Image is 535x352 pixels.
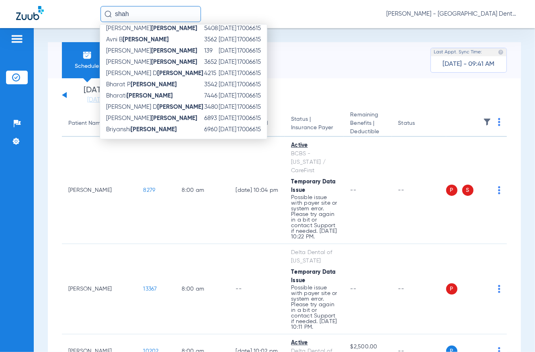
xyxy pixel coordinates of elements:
[106,81,177,87] span: Bharat P
[151,25,197,31] strong: [PERSON_NAME]
[218,23,237,34] td: [DATE]
[10,34,23,44] img: hamburger-icon
[204,79,218,90] td: 3542
[127,93,173,99] strong: [PERSON_NAME]
[176,244,230,334] td: 8:00 AM
[82,50,92,60] img: Schedule
[218,68,237,79] td: [DATE]
[291,141,337,150] div: Active
[151,48,197,54] strong: [PERSON_NAME]
[237,68,267,79] td: 17006615
[106,25,197,31] span: [PERSON_NAME]
[291,124,337,132] span: Insurance Payer
[350,343,385,351] span: $2,500.00
[237,90,267,102] td: 17006615
[106,93,173,99] span: Bharati
[350,128,385,136] span: Deductible
[68,119,131,128] div: Patient Name
[218,34,237,45] td: [DATE]
[143,286,157,292] span: 13367
[237,124,267,135] td: 17006615
[237,23,267,34] td: 17006615
[72,96,120,104] a: [DATE]
[498,49,504,55] img: last sync help info
[291,285,337,330] p: Possible issue with payer site or system error. Please try again in a bit or contact Support if n...
[176,137,230,244] td: 8:00 AM
[218,57,237,68] td: [DATE]
[230,244,285,334] td: --
[392,111,446,137] th: Status
[143,187,156,193] span: 8279
[392,244,446,334] td: --
[237,113,267,124] td: 17006615
[157,104,203,110] strong: [PERSON_NAME]
[106,126,177,132] span: Briyanshi
[446,283,457,295] span: P
[218,102,237,113] td: [DATE]
[483,118,491,126] img: filter.svg
[151,59,197,65] strong: [PERSON_NAME]
[350,187,356,193] span: --
[131,126,177,132] strong: [PERSON_NAME]
[72,86,120,104] li: [DATE]
[62,244,137,334] td: [PERSON_NAME]
[204,23,218,34] td: 5408
[237,79,267,90] td: 17006615
[204,68,218,79] td: 4215
[218,124,237,135] td: [DATE]
[204,124,218,135] td: 6960
[462,185,474,196] span: S
[106,37,169,43] span: Avni B
[237,102,267,113] td: 17006615
[498,118,500,126] img: group-dot-blue.svg
[204,113,218,124] td: 6893
[230,137,285,244] td: [DATE] 10:04 PM
[131,81,177,87] strong: [PERSON_NAME]
[204,45,218,57] td: 139
[291,195,337,240] p: Possible issue with payer site or system error. Please try again in a bit or contact Support if n...
[106,104,203,110] span: [PERSON_NAME] D
[498,186,500,194] img: group-dot-blue.svg
[285,111,344,137] th: Status |
[100,6,201,22] input: Search for patients
[498,285,500,293] img: group-dot-blue.svg
[446,185,457,196] span: P
[237,34,267,45] td: 17006615
[68,62,106,70] span: Schedule
[16,6,44,20] img: Zuub Logo
[291,179,336,193] span: Temporary Data Issue
[105,10,112,18] img: Search Icon
[237,57,267,68] td: 17006615
[62,137,137,244] td: [PERSON_NAME]
[291,248,337,265] div: Delta Dental of [US_STATE]
[443,60,495,68] span: [DATE] - 09:41 AM
[392,137,446,244] td: --
[106,70,203,76] span: [PERSON_NAME] D
[344,111,392,137] th: Remaining Benefits |
[291,339,337,347] div: Active
[218,90,237,102] td: [DATE]
[106,59,197,65] span: [PERSON_NAME]
[204,34,218,45] td: 3562
[68,119,104,128] div: Patient Name
[157,70,203,76] strong: [PERSON_NAME]
[350,286,356,292] span: --
[204,57,218,68] td: 3652
[237,45,267,57] td: 17006615
[291,269,336,283] span: Temporary Data Issue
[123,37,169,43] strong: [PERSON_NAME]
[106,115,197,121] span: [PERSON_NAME]
[386,10,519,18] span: [PERSON_NAME] - [GEOGRAPHIC_DATA] Dental
[204,90,218,102] td: 7446
[434,48,482,56] span: Last Appt. Sync Time:
[151,115,197,121] strong: [PERSON_NAME]
[218,45,237,57] td: [DATE]
[218,79,237,90] td: [DATE]
[106,48,197,54] span: [PERSON_NAME]
[291,150,337,175] div: BCBS - [US_STATE] / CareFirst
[204,102,218,113] td: 3480
[495,313,535,352] iframe: Chat Widget
[218,113,237,124] td: [DATE]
